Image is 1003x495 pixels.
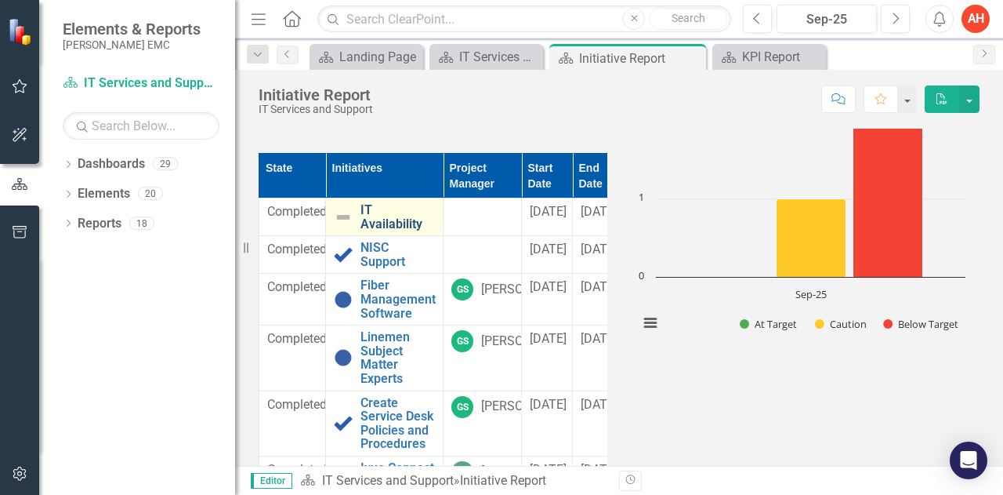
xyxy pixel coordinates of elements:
td: Double-Click to Edit [259,391,326,456]
div: GS [451,396,473,418]
td: Double-Click to Edit Right Click for Context Menu [326,236,444,274]
img: No Information [334,290,353,309]
td: Double-Click to Edit [573,198,624,236]
button: Show At Target [740,317,797,331]
input: Search ClearPoint... [317,5,731,33]
div: Initiative Report [460,473,546,488]
div: [PERSON_NAME] [481,333,575,351]
a: Fiber Management Software [360,278,436,320]
a: IT Services and Support [433,47,539,67]
span: [DATE] [581,242,617,257]
span: [DATE] [530,397,567,412]
td: Double-Click to Edit [444,456,522,493]
div: GS [451,278,473,300]
td: Double-Click to Edit [259,326,326,391]
a: IT Services and Support [63,75,219,93]
span: Completed [267,397,327,412]
div: [PERSON_NAME] [481,463,575,481]
td: Double-Click to Edit [259,198,326,236]
span: Completed [267,204,327,219]
td: Double-Click to Edit [522,456,573,493]
td: Double-Click to Edit Right Click for Context Menu [326,274,444,326]
td: Double-Click to Edit [522,391,573,456]
div: GS [451,330,473,352]
td: Double-Click to Edit [444,391,522,456]
div: KPI Report [742,47,822,67]
img: Not Defined [334,208,353,227]
span: [DATE] [530,462,567,477]
a: Reports [78,215,121,233]
div: [PERSON_NAME] [481,281,575,299]
td: Double-Click to Edit [573,391,624,456]
td: Double-Click to Edit Right Click for Context Menu [326,391,444,456]
td: Double-Click to Edit [522,198,573,236]
span: [DATE] [581,397,617,412]
span: [DATE] [581,279,617,294]
small: [PERSON_NAME] EMC [63,38,201,51]
a: Ivue Connect Service [360,461,435,489]
div: [PERSON_NAME] [481,398,575,416]
span: [DATE] [581,462,617,477]
span: [DATE] [530,242,567,257]
img: Complete [334,466,353,485]
td: Double-Click to Edit [444,326,522,391]
span: [DATE] [530,331,567,346]
button: View chart menu, Chart [639,312,661,334]
span: Completed [267,462,327,477]
td: Double-Click to Edit [259,236,326,274]
span: [DATE] [530,204,567,219]
span: [DATE] [530,279,567,294]
td: Double-Click to Edit [573,456,624,493]
text: 1 [639,190,644,204]
svg: Interactive chart [631,112,973,348]
img: ClearPoint Strategy [8,18,35,45]
a: NISC Support [360,241,435,268]
div: Initiative Report [579,49,702,68]
button: Search [649,8,727,30]
a: Dashboards [78,155,145,173]
path: Sep-25, 1. Caution. [777,198,846,277]
a: Landing Page [313,47,419,67]
td: Double-Click to Edit Right Click for Context Menu [326,198,444,236]
a: Elements [78,185,130,203]
td: Double-Click to Edit [573,274,624,326]
div: Chart. Highcharts interactive chart. [631,112,979,348]
td: Double-Click to Edit [444,236,522,274]
g: Caution, bar series 2 of 3 with 1 bar. [777,198,846,277]
td: Double-Click to Edit [573,236,624,274]
td: Double-Click to Edit [522,274,573,326]
img: No Information [334,348,353,367]
td: Double-Click to Edit Right Click for Context Menu [326,326,444,391]
img: Complete [334,246,353,264]
div: IT Services and Support [459,47,539,67]
button: AH [961,5,990,33]
span: Elements & Reports [63,20,201,38]
span: Completed [267,279,327,294]
div: 20 [138,187,163,201]
div: Landing Page [339,47,419,67]
td: Double-Click to Edit [573,326,624,391]
div: 29 [153,158,178,171]
button: Show Caution [815,317,866,331]
a: IT Availability [360,203,435,231]
td: Double-Click to Edit [259,274,326,326]
div: Initiative Report [259,86,373,104]
span: [DATE] [581,331,617,346]
a: Create Service Desk Policies and Procedures [360,396,435,451]
div: Open Intercom Messenger [950,442,987,479]
g: Below Target, bar series 3 of 3 with 1 bar. [853,120,923,277]
td: Double-Click to Edit [259,456,326,493]
button: Show Below Target [883,317,959,331]
td: Double-Click to Edit [444,274,522,326]
td: Double-Click to Edit [522,236,573,274]
button: Sep-25 [777,5,877,33]
a: Linemen Subject Matter Experts [360,330,435,385]
text: Sep-25 [795,287,827,301]
span: Completed [267,242,327,257]
text: 0 [639,268,644,282]
img: Complete [334,414,353,433]
a: KPI Report [716,47,822,67]
div: IT Services and Support [259,104,373,115]
input: Search Below... [63,112,219,140]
